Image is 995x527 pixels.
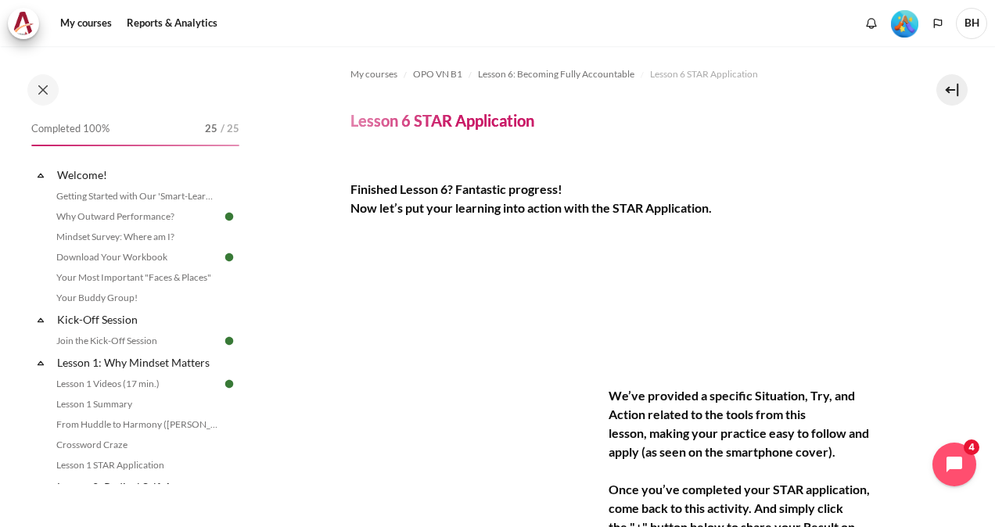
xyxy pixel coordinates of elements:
a: Getting Started with Our 'Smart-Learning' Platform [52,187,222,206]
span: Finished Lesson 6? Fantastic progress! [350,181,562,196]
a: Reports & Analytics [121,8,223,39]
a: Your Most Important "Faces & Places" [52,268,222,287]
a: Lesson 1 Summary [52,395,222,414]
a: OPO VN B1 [413,65,462,84]
a: Lesson 1 Videos (17 min.) [52,375,222,393]
a: My courses [350,65,397,84]
a: Download Your Workbook [52,248,222,267]
span: Now let’s put your learning into action with the STAR Application. [350,200,712,215]
span: My courses [350,67,397,81]
a: Lesson 6 STAR Application [650,65,758,84]
img: Architeck [13,12,34,35]
h4: Lesson 6 STAR Application [350,110,534,131]
a: Kick-Off Session [55,309,222,330]
a: Lesson 1: Why Mindset Matters [55,352,222,373]
nav: Navigation bar [350,62,884,87]
a: Level #5 [885,9,925,38]
span: Collapse [33,479,48,495]
div: Show notification window with no new notifications [860,12,883,35]
span: OPO VN B1 [413,67,462,81]
div: 100% [31,145,239,146]
a: User menu [956,8,987,39]
img: Done [222,334,236,348]
a: Why Outward Performance? [52,207,222,226]
a: Lesson 1 STAR Application [52,456,222,475]
a: Lesson 2: Radical Self-Awareness [55,476,222,497]
a: My courses [55,8,117,39]
a: From Huddle to Harmony ([PERSON_NAME]'s Story) [52,415,222,434]
span: Lesson 6 STAR Application [650,67,758,81]
img: Level #5 [891,10,918,38]
div: Level #5 [891,9,918,38]
span: Collapse [33,167,48,183]
a: Architeck Architeck [8,8,47,39]
img: Done [222,377,236,391]
span: Collapse [33,312,48,328]
a: Lesson 6: Becoming Fully Accountable [478,65,634,84]
span: Collapse [33,355,48,371]
span: / 25 [221,121,239,137]
span: 25 [205,121,217,137]
img: Done [222,210,236,224]
a: Crossword Craze [52,436,222,454]
a: Join the Kick-Off Session [52,332,222,350]
span: Lesson 6: Becoming Fully Accountable [478,67,634,81]
button: Languages [926,12,950,35]
a: Mindset Survey: Where am I? [52,228,222,246]
span: BH [956,8,987,39]
a: Welcome! [55,164,222,185]
a: Your Buddy Group! [52,289,222,307]
img: Done [222,250,236,264]
span: Completed 100% [31,121,110,137]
